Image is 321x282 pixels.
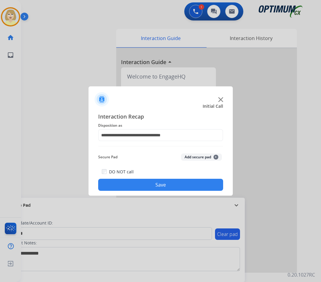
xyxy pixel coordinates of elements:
[203,103,223,109] span: Initial Call
[109,169,134,175] label: DO NOT call
[98,179,223,191] button: Save
[181,153,222,161] button: Add secure pad+
[213,155,218,160] span: +
[98,112,223,122] span: Interaction Recap
[98,122,223,129] span: Disposition as
[98,153,117,161] span: Secure Pad
[288,271,315,278] p: 0.20.1027RC
[95,92,109,107] img: contactIcon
